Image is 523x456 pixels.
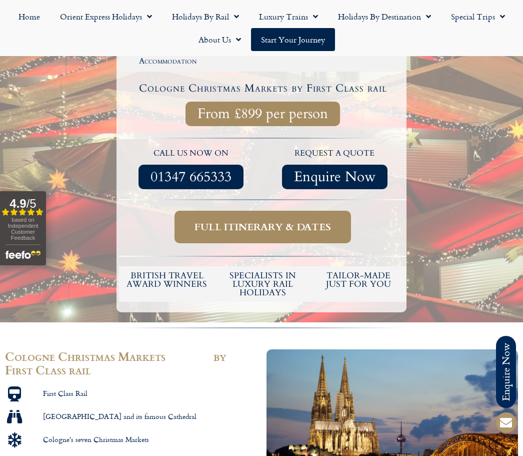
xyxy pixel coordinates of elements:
p: request a quote [268,147,402,160]
h2: Cologne at Christmas [315,49,400,57]
a: Holidays by Destination [328,5,441,28]
p: call us now on [124,147,258,160]
a: Start your Journey [251,28,335,51]
a: Holidays by Rail [162,5,249,28]
h5: tailor-made just for you [315,271,401,288]
h6: Specialists in luxury rail holidays [220,271,306,297]
h2: 1st class rail inc. 4 Star Accommodation [125,49,210,65]
a: Luxury Trains [249,5,328,28]
a: Orient Express Holidays [50,5,162,28]
a: Enquire Now [282,165,387,189]
h4: Cologne Christmas Markets by First Class rail [120,83,405,94]
span: Full itinerary & dates [194,221,331,233]
a: 01347 665333 [138,165,243,189]
a: Full itinerary & dates [174,211,351,243]
span: From £899 per person [197,108,328,120]
nav: Menu [5,5,518,51]
h5: British Travel Award winners [124,271,210,288]
span: 01347 665333 [150,171,231,183]
a: Home [8,5,50,28]
span: [GEOGRAPHIC_DATA] and its famous Cathedral [40,412,196,421]
span: Cologne's seven Christmas Markets [40,435,149,444]
h2: 3 nights / 4 days [220,49,305,57]
a: Special Trips [441,5,515,28]
span: Cologne Christmas Markets by First Class rail [5,347,226,378]
span: Enquire Now [294,171,375,183]
a: About Us [188,28,251,51]
span: First Class Rail [40,389,87,398]
a: From £899 per person [185,102,340,126]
